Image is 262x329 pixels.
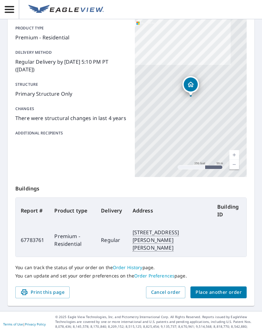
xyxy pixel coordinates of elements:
[212,198,246,223] th: Building ID
[49,198,96,223] th: Product type
[15,177,247,197] p: Buildings
[15,34,127,41] p: Premium - Residential
[127,198,212,223] th: Address
[49,223,96,257] td: Premium - Residential
[3,322,23,326] a: Terms of Use
[113,264,143,270] a: Order History
[190,286,247,298] button: Place another order
[25,1,108,18] a: EV Logo
[229,160,239,169] a: Current Level 17, Zoom Out
[3,322,46,326] p: |
[16,223,49,257] td: 67783761
[196,288,242,296] span: Place another order
[15,114,127,122] p: There were structural changes in last 4 years
[146,286,186,298] button: Cancel order
[182,76,199,96] div: Dropped pin, building 1, Residential property, 313 Harrison Ave Elkins Park, PA 19027
[20,288,65,296] span: Print this page
[15,273,247,279] p: You can update and set your order preferences on the page.
[15,58,127,73] p: Regular Delivery by [DATE] 5:10 PM PT ([DATE])
[229,150,239,160] a: Current Level 17, Zoom In
[15,82,127,87] p: Structure
[96,198,127,223] th: Delivery
[28,5,104,14] img: EV Logo
[15,90,127,98] p: Primary Structure Only
[15,286,70,298] button: Print this page
[134,273,174,279] a: Order Preferences
[25,322,46,326] a: Privacy Policy
[151,288,181,296] span: Cancel order
[15,130,127,136] p: Additional recipients
[15,25,127,31] p: Product type
[96,223,127,257] td: Regular
[16,198,49,223] th: Report #
[15,106,127,112] p: Changes
[15,265,247,270] p: You can track the status of your order on the page.
[15,50,127,55] p: Delivery method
